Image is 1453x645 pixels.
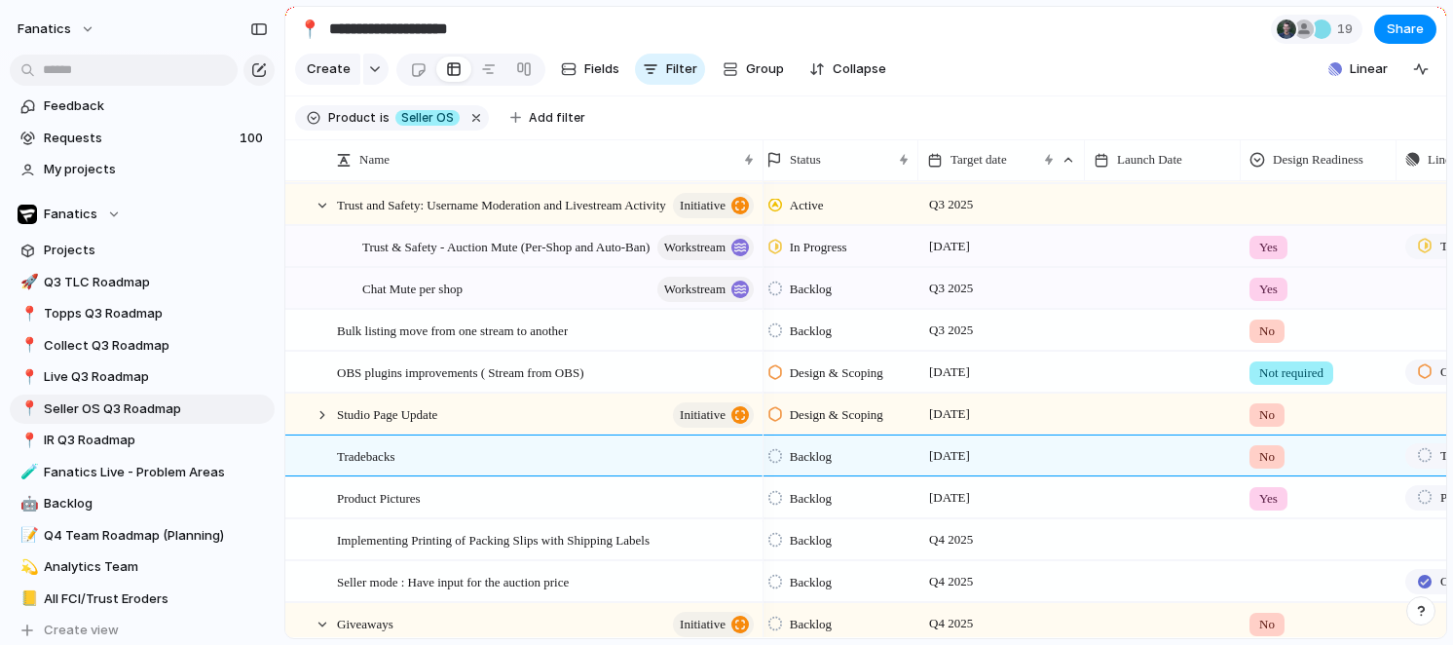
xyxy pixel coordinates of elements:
div: 🧪 [20,461,34,483]
a: Feedback [10,92,275,121]
a: 📍Topps Q3 Roadmap [10,299,275,328]
span: Q4 Team Roadmap (Planning) [44,526,268,546]
span: is [380,109,390,127]
a: 📒All FCI/Trust Eroders [10,585,275,614]
button: fanatics [9,14,105,45]
button: 📝 [18,526,37,546]
a: 📍IR Q3 Roadmap [10,426,275,455]
span: Name [359,150,390,170]
span: Giveaways [337,612,393,634]
a: 📍Live Q3 Roadmap [10,362,275,392]
a: Requests100 [10,124,275,153]
div: 📒 [20,588,34,610]
span: Fanatics [44,205,97,224]
a: My projects [10,155,275,184]
button: 📍 [294,14,325,45]
button: 🚀 [18,273,37,292]
span: My projects [44,160,268,179]
span: Feedback [44,96,268,116]
button: Fanatics [10,200,275,229]
span: Share [1387,19,1424,39]
div: 🤖 [20,493,34,515]
button: is [376,107,393,129]
button: Share [1374,15,1436,44]
span: Group [746,59,784,79]
span: Tradebacks [337,444,394,467]
div: 💫 [20,556,34,579]
span: Product Pictures [337,486,421,509]
span: Studio Page Update [337,402,437,425]
button: Filter [635,54,705,85]
span: 100 [240,129,267,148]
span: All FCI/Trust Eroders [44,589,268,609]
button: Group [713,54,794,85]
button: Seller OS [391,107,464,129]
a: 📍Seller OS Q3 Roadmap [10,395,275,424]
span: Requests [44,129,234,148]
span: Projects [44,241,268,260]
a: 🤖Backlog [10,489,275,518]
button: 📍 [18,399,37,419]
span: initiative [680,611,726,638]
a: 📝Q4 Team Roadmap (Planning) [10,521,275,550]
div: 🚀 [20,271,34,293]
div: 📍 [20,303,34,325]
span: Q4 2025 [924,570,978,593]
span: Collect Q3 Roadmap [44,336,268,356]
button: 📍 [18,367,37,387]
button: Fields [553,54,627,85]
span: No [1259,615,1275,634]
button: 🧪 [18,463,37,482]
span: Q4 2025 [924,612,978,635]
button: 🤖 [18,494,37,513]
button: Create view [10,616,275,645]
span: Seller mode : Have input for the auction price [337,570,569,592]
button: 📒 [18,589,37,609]
div: 🧪Fanatics Live - Problem Areas [10,458,275,487]
span: Fields [584,59,619,79]
div: 📍 [20,334,34,357]
button: Collapse [801,54,894,85]
button: initiative [673,612,754,637]
div: 📍 [20,398,34,420]
span: Product [328,109,376,127]
button: 📍 [18,336,37,356]
a: 💫Analytics Team [10,552,275,582]
div: 📍 [299,16,320,42]
span: fanatics [18,19,71,39]
span: Fanatics Live - Problem Areas [44,463,268,482]
span: Linear [1350,59,1388,79]
span: Analytics Team [44,557,268,577]
span: Seller OS Q3 Roadmap [44,399,268,419]
span: IR Q3 Roadmap [44,431,268,450]
div: 📍 [20,366,34,389]
span: Q3 TLC Roadmap [44,273,268,292]
div: 📍 [20,430,34,452]
span: Trust & Safety - Auction Mute (Per-Shop and Auto-Ban) [362,235,650,257]
button: 💫 [18,557,37,577]
button: Create [295,54,360,85]
button: Linear [1321,55,1396,84]
a: 🚀Q3 TLC Roadmap [10,268,275,297]
span: 19 [1337,19,1359,39]
span: Chat Mute per shop [362,277,463,299]
span: Filter [666,59,697,79]
span: Backlog [44,494,268,513]
span: Create [307,59,351,79]
span: Live Q3 Roadmap [44,367,268,387]
span: Collapse [833,59,886,79]
div: 📝 [20,524,34,547]
a: 📍Collect Q3 Roadmap [10,331,275,360]
button: 📍 [18,431,37,450]
button: 📍 [18,304,37,323]
span: Create view [44,621,119,640]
